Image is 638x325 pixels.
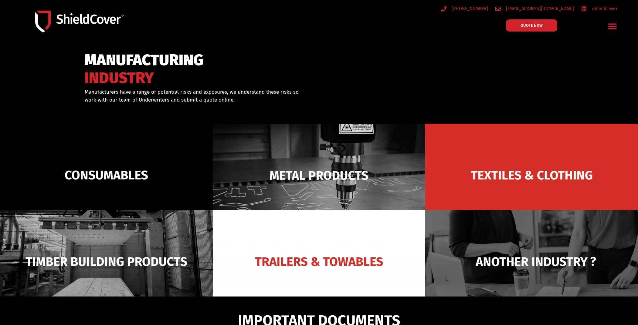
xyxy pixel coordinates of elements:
span: [EMAIL_ADDRESS][DOMAIN_NAME] [504,5,574,12]
img: Shield-Cover-Underwriting-Australia-logo-full [35,11,124,32]
span: /shieldcover [590,5,617,12]
a: [EMAIL_ADDRESS][DOMAIN_NAME] [495,5,574,12]
span: MANUFACTURING [84,54,203,66]
span: [PHONE_NUMBER] [450,5,488,12]
a: /shieldcover [581,5,617,12]
a: QUOTE NOW [506,19,557,32]
span: QUOTE NOW [521,23,543,27]
div: Menu Toggle [606,19,620,33]
a: [PHONE_NUMBER] [441,5,488,12]
p: Manufacturers have a range of potential risks and exposures, we understand these risks so work wi... [85,88,311,104]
